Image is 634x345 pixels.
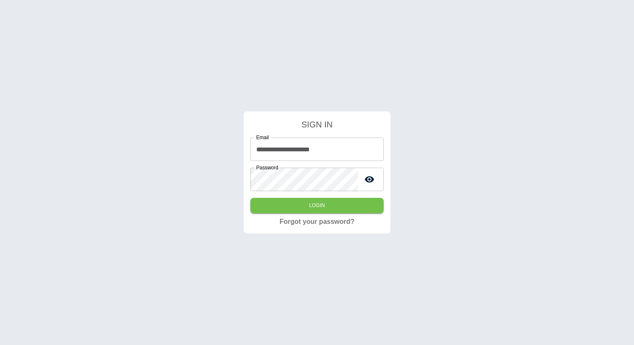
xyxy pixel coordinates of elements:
a: Forgot your password? [280,217,355,227]
h4: SIGN IN [250,118,384,131]
label: Email [256,134,269,141]
button: Login [250,198,384,213]
label: Password [256,164,278,171]
button: toggle password visibility [361,171,378,188]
